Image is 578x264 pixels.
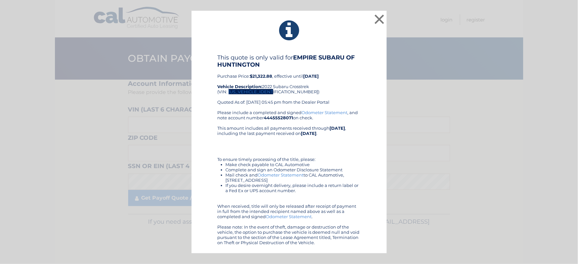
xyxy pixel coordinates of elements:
[226,172,361,183] li: Mail check and to CAL Automotive, [STREET_ADDRESS]
[301,131,317,136] b: [DATE]
[218,54,361,110] div: Purchase Price: , effective until 2022 Subaru Crosstrek (VIN: [US_VEHICLE_IDENTIFICATION_NUMBER])...
[373,13,386,26] button: ×
[226,162,361,167] li: Make check payable to CAL Automotive
[303,73,319,79] b: [DATE]
[218,54,355,68] b: EMPIRE SUBARU OF HUNTINGTON
[264,115,293,120] b: 44455528071
[250,73,273,79] b: $21,322.88
[218,110,361,245] div: Please include a completed and signed , and note account number on check. This amount includes al...
[226,167,361,172] li: Complete and sign an Odometer Disclosure Statement
[330,125,345,131] b: [DATE]
[226,183,361,193] li: If you desire overnight delivery, please include a return label or a Fed Ex or UPS account number.
[258,172,304,178] a: Odometer Statement
[302,110,348,115] a: Odometer Statement
[218,84,262,89] strong: Vehicle Description:
[266,214,312,219] a: Odometer Statement
[218,54,361,68] h4: This quote is only valid for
